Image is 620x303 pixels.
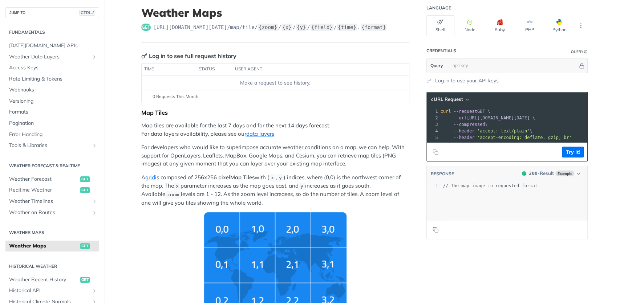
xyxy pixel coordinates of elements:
[5,129,99,140] a: Error Handling
[427,58,447,73] button: Query
[5,163,99,169] h2: Weather Forecast & realtime
[443,183,538,188] span: // The map image in requested format
[571,49,583,54] div: Query
[9,176,78,183] span: Weather Forecast
[5,74,99,85] a: Rate Limiting & Tokens
[311,24,333,31] label: {field}
[9,53,90,61] span: Weather Data Layers
[9,75,97,83] span: Rate Limiting & Tokens
[522,171,526,176] span: 200
[9,131,97,138] span: Error Handling
[454,135,475,140] span: --header
[518,170,583,177] button: 200200-ResultExample
[426,5,451,11] div: Language
[279,175,282,181] span: y
[246,130,274,137] a: data layers
[454,122,485,127] span: --compressed
[92,143,97,148] button: Show subpages for Tools & Libraries
[9,287,90,294] span: Historical API
[196,64,232,75] th: status
[232,64,394,75] th: user agent
[426,15,454,36] button: Shell
[477,135,572,140] span: 'accept-encoding: deflate, gzip, br'
[5,7,99,18] button: JUMP TOCTRL-/
[441,109,451,114] span: curl
[361,24,386,31] label: {format}
[5,118,99,129] a: Pagination
[9,108,97,116] span: Formats
[80,187,90,193] span: get
[427,108,439,115] div: 1
[429,96,471,103] button: cURL Request
[80,243,90,249] span: get
[584,50,588,54] i: Information
[516,15,544,36] button: PHP
[92,210,97,216] button: Show subpages for Weather on Routes
[5,285,99,296] a: Historical APIShow subpages for Historical API
[5,241,99,251] a: Weather Mapsget
[153,93,198,100] span: 0 Requests This Month
[486,15,514,36] button: Ruby
[142,64,196,75] th: time
[529,171,537,176] span: 200
[431,96,463,102] span: cURL Request
[430,147,441,157] button: Copy to clipboard
[9,198,90,205] span: Weather Timelines
[5,96,99,107] a: Versioning
[9,242,78,250] span: Weather Maps
[9,187,78,194] span: Realtime Weather
[5,40,99,51] a: [DATE][DOMAIN_NAME] APIs
[281,24,292,31] label: {x}
[5,29,99,36] h2: Fundamentals
[141,52,236,60] div: Log in to see full request history
[575,20,586,31] button: More Languages
[427,128,439,134] div: 4
[5,196,99,207] a: Weather TimelinesShow subpages for Weather Timelines
[427,121,439,128] div: 3
[145,174,155,181] a: grid
[5,274,99,285] a: Weather Recent Historyget
[9,86,97,94] span: Webhooks
[144,79,406,87] div: Make a request to see history.
[9,276,78,283] span: Weather Recent History
[5,263,99,270] h2: Historical Weather
[454,115,467,120] span: --url
[9,98,97,105] span: Versioning
[9,42,97,49] span: [DATE][DOMAIN_NAME] APIs
[141,143,409,168] p: For developers who would like to superimpose accurate weather conditions on a map, we can help. W...
[258,24,278,31] label: {zoom}
[5,207,99,218] a: Weather on RoutesShow subpages for Weather on Routes
[176,184,179,189] span: x
[230,174,255,181] strong: Map Tiles
[141,53,147,59] svg: Key
[454,109,477,114] span: --request
[5,107,99,118] a: Formats
[427,115,439,121] div: 2
[427,134,439,141] div: 5
[5,140,99,151] a: Tools & LibrariesShow subpages for Tools & Libraries
[92,198,97,204] button: Show subpages for Weather Timelines
[5,85,99,95] a: Webhooks
[79,10,95,16] span: CTRL-/
[441,128,532,134] span: \
[80,176,90,182] span: get
[5,185,99,196] a: Realtime Weatherget
[5,174,99,185] a: Weather Forecastget
[141,173,409,207] p: A is composed of 256x256 pixel with ( , ) indices, where (0,0) is the northwest corner of the map...
[5,52,99,62] a: Weather Data LayersShow subpages for Weather Data Layers
[5,229,99,236] h2: Weather Maps
[9,142,90,149] span: Tools & Libraries
[296,24,307,31] label: {y}
[300,184,303,189] span: y
[571,49,588,54] div: QueryInformation
[441,109,490,114] span: GET \
[426,48,456,54] div: Credentials
[562,147,584,157] button: Try It!
[141,109,409,116] div: Map Tiles
[430,62,443,69] span: Query
[435,77,499,85] a: Log in to use your API keys
[555,171,574,176] span: Example
[141,6,409,19] h1: Weather Maps
[141,122,409,138] p: Map tiles are available for the last 7 days and for the next 14 days forecast. For data layers av...
[9,64,97,71] span: Access Keys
